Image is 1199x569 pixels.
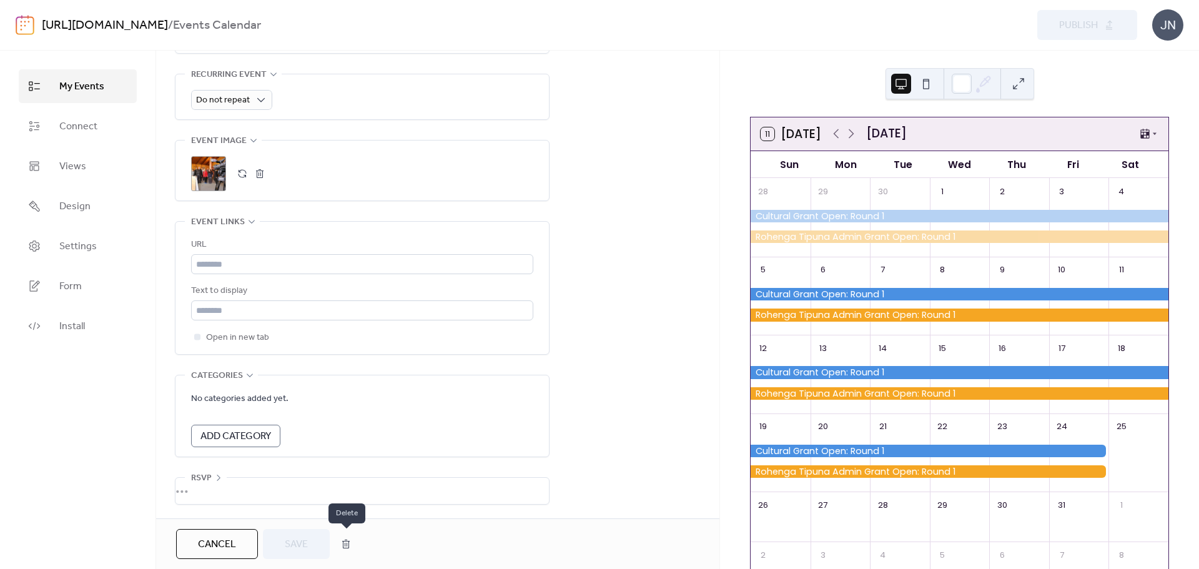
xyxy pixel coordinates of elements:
[815,418,831,435] div: 20
[931,151,988,178] div: Wed
[59,199,91,214] span: Design
[994,418,1010,435] div: 23
[176,529,258,559] button: Cancel
[934,418,950,435] div: 22
[191,134,247,149] span: Event image
[19,269,137,303] a: Form
[874,340,891,356] div: 14
[751,366,1168,379] div: Cultural Grant Open: Round 1
[751,445,1108,457] div: Cultural Grant Open: Round 1
[874,547,891,563] div: 4
[1113,340,1130,356] div: 18
[866,125,907,143] div: [DATE]
[59,239,97,254] span: Settings
[191,215,245,230] span: Event links
[1053,340,1070,356] div: 17
[191,67,267,82] span: Recurring event
[874,497,891,513] div: 28
[1113,497,1130,513] div: 1
[874,151,931,178] div: Tue
[1113,547,1130,563] div: 8
[874,184,891,200] div: 30
[755,184,771,200] div: 28
[755,418,771,435] div: 19
[1045,151,1102,178] div: Fri
[206,330,269,345] span: Open in new tab
[934,340,950,356] div: 15
[1152,9,1183,41] div: JN
[1113,262,1130,278] div: 11
[59,159,86,174] span: Views
[934,184,950,200] div: 1
[1053,497,1070,513] div: 31
[994,547,1010,563] div: 6
[1102,151,1158,178] div: Sat
[191,471,212,486] span: RSVP
[815,547,831,563] div: 3
[751,465,1108,478] div: Rohenga Tipuna Admin Grant Open: Round 1
[755,340,771,356] div: 12
[934,547,950,563] div: 5
[755,547,771,563] div: 2
[994,340,1010,356] div: 16
[19,229,137,263] a: Settings
[815,184,831,200] div: 29
[934,262,950,278] div: 8
[191,392,289,407] span: No categories added yet.
[815,497,831,513] div: 27
[756,124,826,144] button: 11[DATE]
[16,15,34,35] img: logo
[988,151,1045,178] div: Thu
[191,237,531,252] div: URL
[874,262,891,278] div: 7
[19,109,137,143] a: Connect
[19,309,137,343] a: Install
[59,319,85,334] span: Install
[1113,418,1130,435] div: 25
[751,387,1168,400] div: Rohenga Tipuna Admin Grant Open: Round 1
[175,478,549,504] div: •••
[19,189,137,223] a: Design
[751,210,1168,222] div: Cultural Grant Open: Round 1
[815,262,831,278] div: 6
[751,230,1168,243] div: Rohenga Tipuna Admin Grant Open: Round 1
[1053,418,1070,435] div: 24
[59,279,82,294] span: Form
[815,340,831,356] div: 13
[1113,184,1130,200] div: 4
[874,418,891,435] div: 21
[191,425,280,447] button: Add Category
[994,497,1010,513] div: 30
[1053,262,1070,278] div: 10
[1053,547,1070,563] div: 7
[817,151,874,178] div: Mon
[168,14,173,37] b: /
[994,184,1010,200] div: 2
[191,156,226,191] div: ;
[755,262,771,278] div: 5
[19,149,137,183] a: Views
[191,284,531,299] div: Text to display
[198,537,236,552] span: Cancel
[328,503,365,523] span: Delete
[200,429,271,444] span: Add Category
[173,14,261,37] b: Events Calendar
[755,497,771,513] div: 26
[761,151,817,178] div: Sun
[1053,184,1070,200] div: 3
[42,14,168,37] a: [URL][DOMAIN_NAME]
[191,369,243,383] span: Categories
[751,309,1168,321] div: Rohenga Tipuna Admin Grant Open: Round 1
[751,288,1168,300] div: Cultural Grant Open: Round 1
[19,69,137,103] a: My Events
[994,262,1010,278] div: 9
[934,497,950,513] div: 29
[59,119,97,134] span: Connect
[59,79,104,94] span: My Events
